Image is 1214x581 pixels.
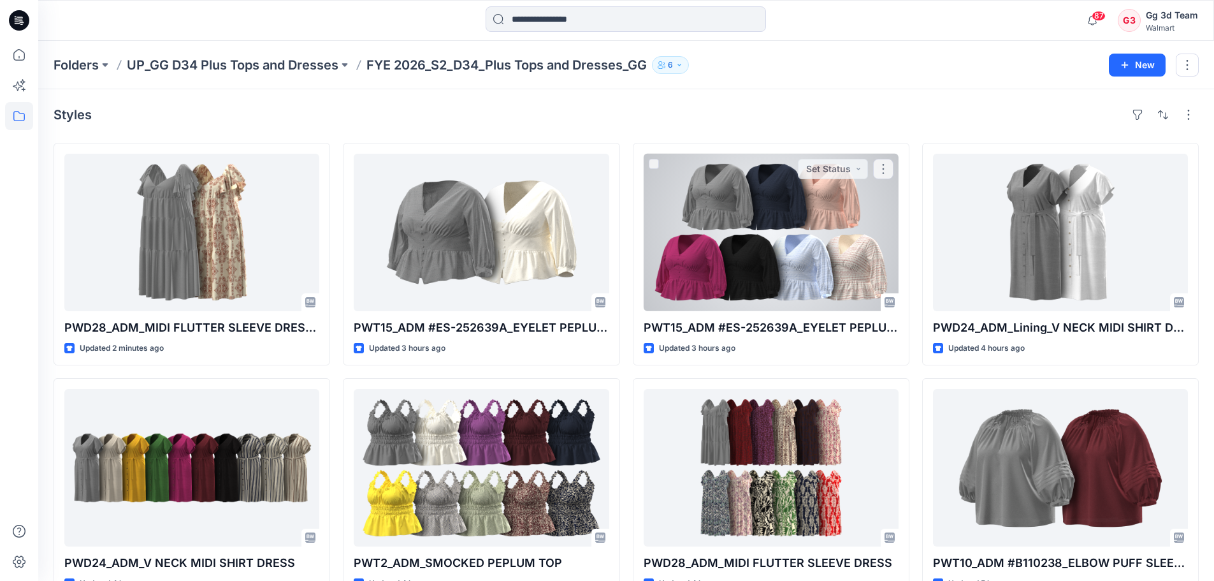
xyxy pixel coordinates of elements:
p: 6 [668,58,673,72]
p: Updated 4 hours ago [948,342,1025,355]
button: 6 [652,56,689,74]
p: FYE 2026_S2_D34_Plus Tops and Dresses_GG [366,56,647,74]
div: G3 [1118,9,1141,32]
a: PWT2_ADM_SMOCKED PEPLUM TOP [354,389,609,547]
a: PWT15_ADM #ES-252639A_EYELET PEPLUM TOP_Cami version [354,154,609,311]
div: Gg 3d Team [1146,8,1198,23]
button: New [1109,54,1166,77]
a: PWT10_ADM #B110238_ELBOW PUFF SLEEVE BLOUSE [933,389,1188,547]
a: PWD24_ADM_V NECK MIDI SHIRT DRESS [64,389,319,547]
a: PWD28_ADM_MIDI FLUTTER SLEEVE DRESS_Lining version [64,154,319,311]
p: PWD28_ADM_MIDI FLUTTER SLEEVE DRESS [644,554,899,572]
h4: Styles [54,107,92,122]
p: Updated 3 hours ago [659,342,735,355]
p: Updated 3 hours ago [369,342,445,355]
a: PWD28_ADM_MIDI FLUTTER SLEEVE DRESS [644,389,899,547]
p: PWD24_ADM_Lining_V NECK MIDI SHIRT DRESS [933,319,1188,337]
p: PWT15_ADM #ES-252639A_EYELET PEPLUM TOP_Cami version [354,319,609,337]
p: PWD28_ADM_MIDI FLUTTER SLEEVE DRESS_Lining version [64,319,319,337]
div: Walmart [1146,23,1198,33]
a: PWT15_ADM #ES-252639A_EYELET PEPLUM TOP [644,154,899,311]
p: Updated 2 minutes ago [80,342,164,355]
p: PWT10_ADM #B110238_ELBOW PUFF SLEEVE BLOUSE [933,554,1188,572]
a: Folders [54,56,99,74]
p: PWD24_ADM_V NECK MIDI SHIRT DRESS [64,554,319,572]
p: PWT2_ADM_SMOCKED PEPLUM TOP [354,554,609,572]
span: 87 [1092,11,1106,21]
p: PWT15_ADM #ES-252639A_EYELET PEPLUM TOP [644,319,899,337]
a: PWD24_ADM_Lining_V NECK MIDI SHIRT DRESS [933,154,1188,311]
a: UP_GG D34 Plus Tops and Dresses [127,56,338,74]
